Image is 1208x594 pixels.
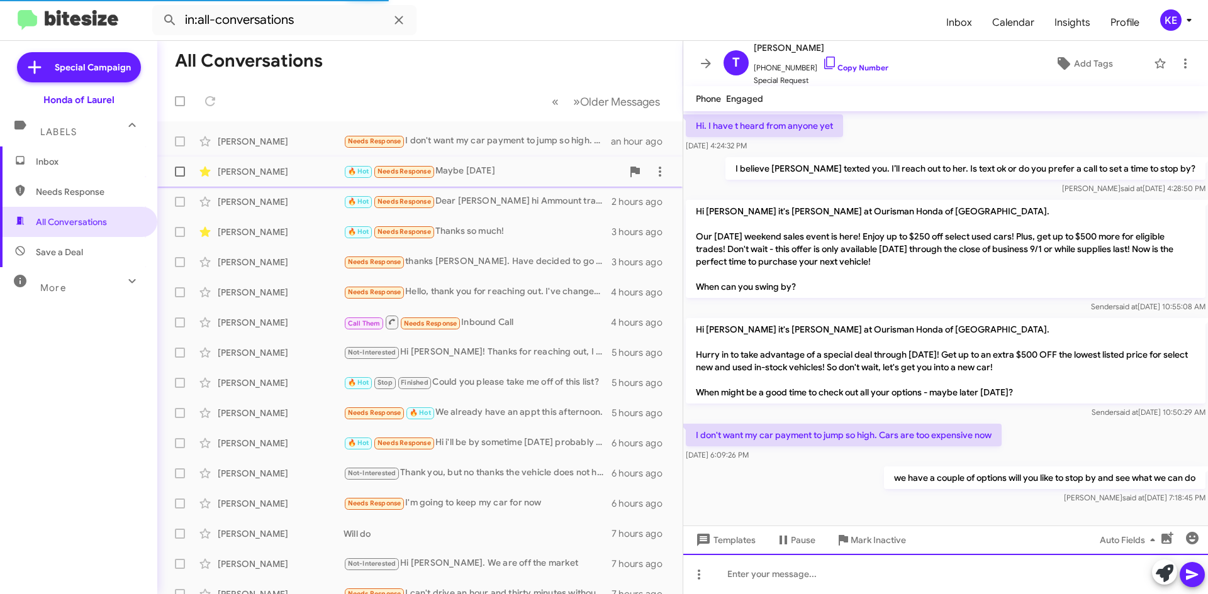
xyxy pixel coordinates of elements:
[40,126,77,138] span: Labels
[612,467,673,480] div: 6 hours ago
[1019,52,1148,75] button: Add Tags
[545,89,668,114] nav: Page navigation example
[17,52,141,82] a: Special Campaign
[36,246,83,258] span: Save a Deal
[754,55,888,74] span: [PHONE_NUMBER]
[218,316,344,329] div: [PERSON_NAME]
[766,529,825,551] button: Pause
[410,409,431,417] span: 🔥 Hot
[218,165,344,178] div: [PERSON_NAME]
[982,4,1044,41] a: Calendar
[377,378,393,387] span: Stop
[725,157,1205,180] p: I believe [PERSON_NAME] texted you. I’ll reach out to her. Is text ok or do you prefer a call to ...
[1122,493,1144,502] span: said at
[377,197,431,206] span: Needs Response
[686,424,1002,446] p: I don't want my car payment to jump so high. Cars are too expensive now
[611,286,673,299] div: 4 hours ago
[344,224,612,239] div: Thanks so much!
[36,185,143,198] span: Needs Response
[348,137,401,145] span: Needs Response
[344,314,611,330] div: Inbound Call
[218,286,344,299] div: [PERSON_NAME]
[218,497,344,510] div: [PERSON_NAME]
[566,89,668,114] button: Next
[683,529,766,551] button: Templates
[344,375,612,390] div: Could you please take me off of this list?
[686,318,1205,404] p: Hi [PERSON_NAME] it's [PERSON_NAME] at Ourisman Honda of [GEOGRAPHIC_DATA]. Hurry in to take adva...
[580,95,660,109] span: Older Messages
[612,437,673,449] div: 6 hours ago
[822,63,888,72] a: Copy Number
[754,40,888,55] span: [PERSON_NAME]
[218,377,344,389] div: [PERSON_NAME]
[218,256,344,268] div: [PERSON_NAME]
[344,496,612,510] div: I'm going to keep my car for now
[152,5,417,35] input: Search
[344,255,612,269] div: thanks [PERSON_NAME]. Have decided to go a different direction
[218,407,344,419] div: [PERSON_NAME]
[404,319,457,327] span: Needs Response
[686,200,1205,298] p: Hi [PERSON_NAME] it's [PERSON_NAME] at Ourisman Honda of [GEOGRAPHIC_DATA]. Our [DATE] weekend sa...
[36,155,143,168] span: Inbox
[611,316,673,329] div: 4 hours ago
[1074,52,1113,75] span: Add Tags
[40,282,66,294] span: More
[686,450,749,459] span: [DATE] 6:09:26 PM
[401,378,428,387] span: Finished
[344,285,611,299] div: Hello, thank you for reaching out. I've changed my mind. Thank you.
[693,529,756,551] span: Templates
[344,194,612,209] div: Dear [PERSON_NAME] hi Ammount trade on my car This is problem if my car is can trade by 38000 the...
[612,226,673,238] div: 3 hours ago
[1116,302,1138,311] span: said at
[696,93,721,104] span: Phone
[686,141,747,150] span: [DATE] 4:24:32 PM
[726,93,763,104] span: Engaged
[1100,4,1149,41] a: Profile
[43,94,115,106] div: Honda of Laurel
[218,527,344,540] div: [PERSON_NAME]
[1149,9,1194,31] button: KE
[573,94,580,109] span: »
[936,4,982,41] a: Inbox
[612,377,673,389] div: 5 hours ago
[1044,4,1100,41] a: Insights
[348,348,396,356] span: Not-Interested
[348,378,369,387] span: 🔥 Hot
[377,228,431,236] span: Needs Response
[344,466,612,480] div: Thank you, but no thanks the vehicle does not have a sunroof so we are not interested at all. Tha...
[344,345,612,360] div: Hi [PERSON_NAME]! Thanks for reaching out, I already bought the car! Thank you
[612,256,673,268] div: 3 hours ago
[344,556,612,571] div: Hi [PERSON_NAME]. We are off the market
[348,167,369,175] span: 🔥 Hot
[55,61,131,74] span: Special Campaign
[377,167,431,175] span: Needs Response
[218,135,344,148] div: [PERSON_NAME]
[344,436,612,450] div: Hi i'll be by sometime [DATE] probably soon
[348,439,369,447] span: 🔥 Hot
[344,527,612,540] div: Will do
[36,216,107,228] span: All Conversations
[344,164,622,179] div: Maybe [DATE]
[218,226,344,238] div: [PERSON_NAME]
[348,469,396,477] span: Not-Interested
[218,346,344,359] div: [PERSON_NAME]
[825,529,916,551] button: Mark Inactive
[348,197,369,206] span: 🔥 Hot
[1121,184,1143,193] span: said at
[544,89,566,114] button: Previous
[218,195,344,208] div: [PERSON_NAME]
[348,228,369,236] span: 🔥 Hot
[1090,529,1170,551] button: Auto Fields
[344,405,612,420] div: We already have an appt this afternoon.
[686,114,843,137] p: Hi. I have t heard from anyone yet
[348,559,396,568] span: Not-Interested
[611,135,673,148] div: an hour ago
[732,53,740,73] span: T
[791,529,815,551] span: Pause
[612,346,673,359] div: 5 hours ago
[1092,407,1205,417] span: Sender [DATE] 10:50:29 AM
[884,466,1205,489] p: we have a couple of options will you like to stop by and see what we can do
